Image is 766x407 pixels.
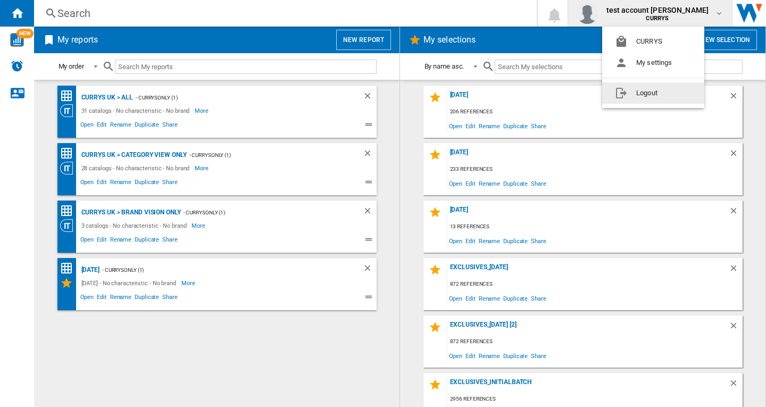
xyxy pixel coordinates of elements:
button: My settings [602,52,704,73]
button: Logout [602,82,704,104]
button: CURRYS [602,31,704,52]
